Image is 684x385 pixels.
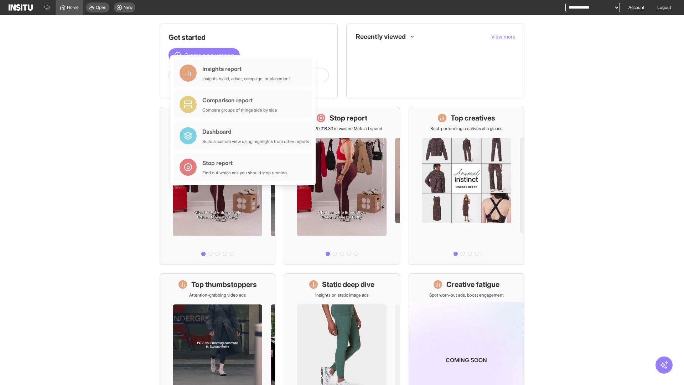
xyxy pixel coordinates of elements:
h1: Top thumbstoppers [191,279,257,289]
div: Build a custom view using highlights from other reports [202,139,309,144]
div: Stop report [202,159,287,167]
span: Open [96,5,107,10]
p: Attention-grabbing video ads [189,292,246,298]
a: Stop reportSave £20,318.33 in wasted Meta ad spend [284,107,400,265]
div: Insights by ad, adset, campaign, or placement [202,76,290,82]
div: Find out which ads you should stop running [202,170,287,176]
h1: Stop report [330,113,367,123]
p: Insights on static image ads [315,292,369,298]
h1: Get started [169,32,329,42]
h1: Top creatives [451,113,495,123]
span: Create a new report [184,51,234,60]
span: New [124,5,133,10]
span: Home [67,5,79,10]
button: Create a new report [169,48,240,62]
a: What's live nowSee all active ads instantly [160,107,275,265]
p: Save £20,318.33 in wasted Meta ad spend [302,126,382,132]
h1: Static deep dive [322,279,374,289]
button: View more [491,33,515,40]
div: Comparison report [202,96,277,104]
a: Top creativesBest-performing creatives at a glance [409,107,524,265]
div: Compare groups of things side by side [202,107,277,113]
img: Logo [9,4,33,11]
p: Best-performing creatives at a glance [430,126,503,132]
div: Dashboard [202,127,309,136]
div: Insights report [202,65,290,73]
